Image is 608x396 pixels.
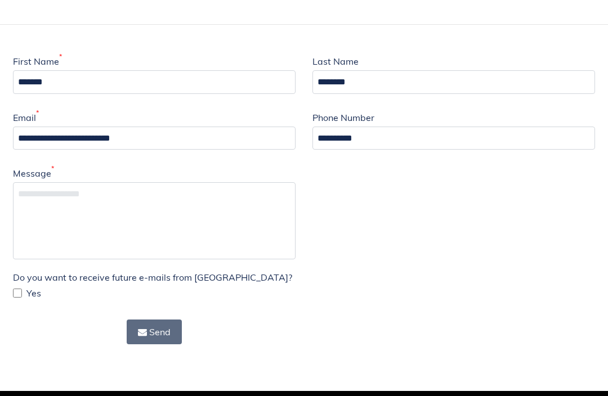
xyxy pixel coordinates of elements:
span: Yes [26,286,41,300]
label: Last Name [312,55,359,68]
label: Do you want to receive future e-mails from [GEOGRAPHIC_DATA]? [13,271,292,284]
label: Message [13,166,54,180]
label: Email [13,111,39,124]
label: First Name [13,55,62,68]
button: Send [127,319,182,344]
label: Phone Number [312,111,374,124]
input: Yes [13,289,22,298]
